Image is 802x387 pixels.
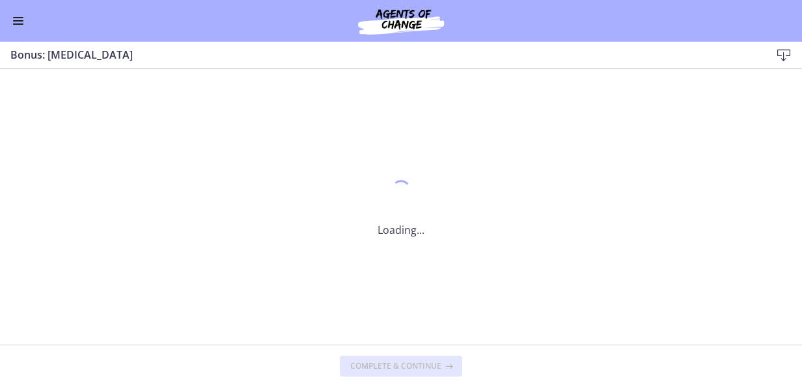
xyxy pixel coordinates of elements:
[350,361,441,371] span: Complete & continue
[323,5,479,36] img: Agents of Change
[378,177,424,207] div: 1
[340,356,462,377] button: Complete & continue
[378,222,424,238] p: Loading...
[10,13,26,29] button: Enable menu
[10,47,750,63] h3: Bonus: [MEDICAL_DATA]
